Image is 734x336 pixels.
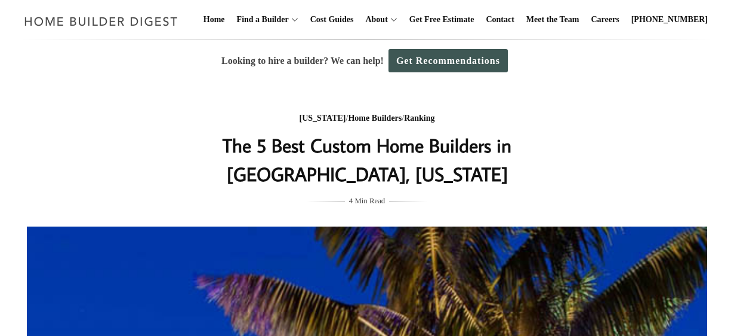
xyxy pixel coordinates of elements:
a: [PHONE_NUMBER] [627,1,713,39]
img: Home Builder Digest [19,10,183,33]
a: Careers [587,1,624,39]
a: [US_STATE] [299,114,346,123]
a: Find a Builder [232,1,289,39]
a: Cost Guides [306,1,359,39]
div: / / [129,111,605,126]
a: Get Free Estimate [405,1,479,39]
span: 4 Min Read [349,194,385,207]
a: About [360,1,387,39]
h1: The 5 Best Custom Home Builders in [GEOGRAPHIC_DATA], [US_STATE] [129,131,605,188]
a: Home Builders [348,114,402,123]
a: Meet the Team [522,1,584,39]
a: Get Recommendations [388,49,508,72]
a: Home [199,1,230,39]
a: Contact [481,1,519,39]
a: Ranking [404,114,434,123]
